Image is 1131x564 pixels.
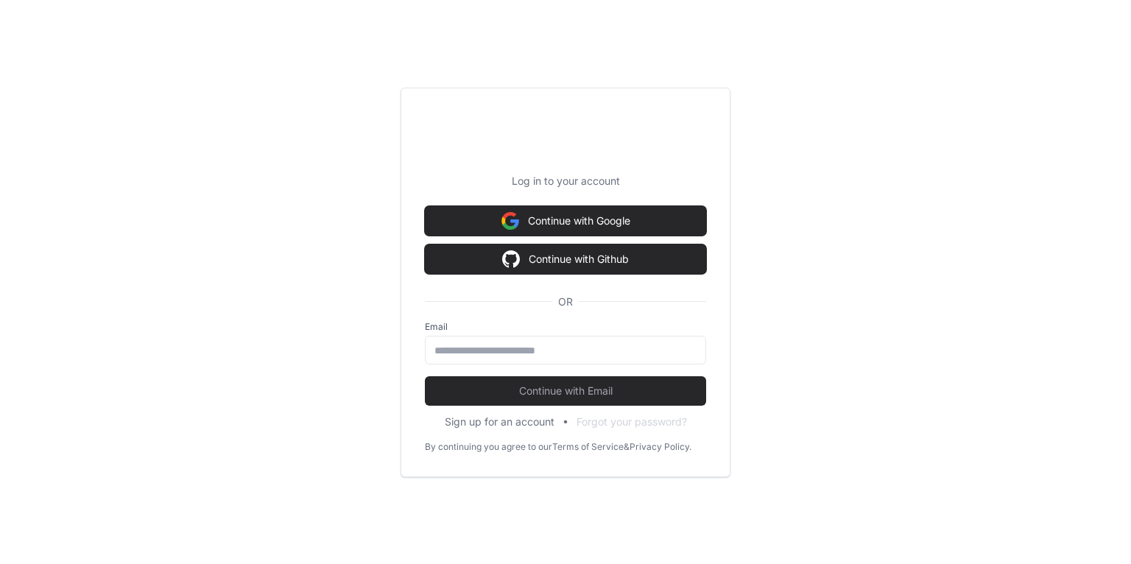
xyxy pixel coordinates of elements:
span: Continue with Email [425,384,706,398]
img: Sign in with google [502,244,520,274]
button: Continue with Email [425,376,706,406]
a: Privacy Policy. [630,441,691,453]
img: Sign in with google [501,206,519,236]
p: Log in to your account [425,174,706,188]
a: Terms of Service [552,441,624,453]
label: Email [425,321,706,333]
button: Sign up for an account [445,415,554,429]
span: OR [552,295,579,309]
div: & [624,441,630,453]
div: By continuing you agree to our [425,441,552,453]
button: Continue with Github [425,244,706,274]
button: Forgot your password? [577,415,687,429]
button: Continue with Google [425,206,706,236]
